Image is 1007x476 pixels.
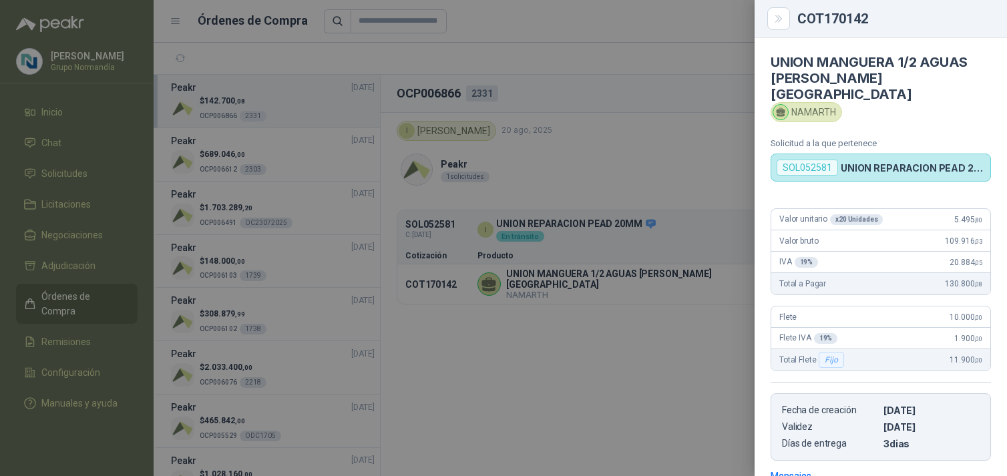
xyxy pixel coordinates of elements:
span: ,08 [974,280,982,288]
p: 3 dias [883,438,980,449]
span: ,00 [974,314,982,321]
span: Valor bruto [779,236,818,246]
div: x 20 Unidades [830,214,883,225]
div: NAMARTH [771,102,842,122]
span: ,00 [974,356,982,364]
span: IVA [779,257,818,268]
span: 5.495 [954,215,982,224]
span: Valor unitario [779,214,883,225]
span: ,00 [974,335,982,342]
p: [DATE] [883,405,980,416]
p: Días de entrega [782,438,878,449]
span: 109.916 [945,236,982,246]
span: Flete [779,312,797,322]
span: ,05 [974,259,982,266]
span: 20.884 [950,258,982,267]
p: UNION REPARACION PEAD 20MM [841,162,985,174]
span: 130.800 [945,279,982,288]
h4: UNION MANGUERA 1/2 AGUAS [PERSON_NAME][GEOGRAPHIC_DATA] [771,54,991,102]
p: Fecha de creación [782,405,878,416]
div: Fijo [819,352,843,368]
div: 19 % [795,257,819,268]
span: Total a Pagar [779,279,826,288]
p: [DATE] [883,421,980,433]
div: 19 % [814,333,838,344]
span: 11.900 [950,355,982,365]
span: Flete IVA [779,333,837,344]
div: SOL052581 [777,160,838,176]
span: 1.900 [954,334,982,343]
div: COT170142 [797,12,991,25]
p: Validez [782,421,878,433]
span: 10.000 [950,312,982,322]
span: Total Flete [779,352,847,368]
span: ,80 [974,216,982,224]
button: Close [771,11,787,27]
span: ,03 [974,238,982,245]
p: Solicitud a la que pertenece [771,138,991,148]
